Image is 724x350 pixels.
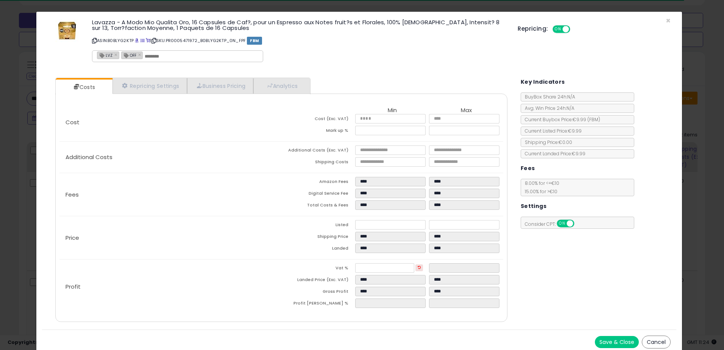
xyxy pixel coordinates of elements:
td: Amazon Fees [281,177,355,189]
h3: Lavazza - A Modo Mio Qualita Oro, 16 Capsules de Caf?, pour un Espresso aux Notes fruit?s et Flor... [92,19,506,31]
button: Cancel [642,336,671,348]
span: LVZ [97,52,112,58]
td: Additional Costs (Exc. VAT) [281,145,355,157]
a: Analytics [253,78,309,94]
td: Profit [PERSON_NAME] % [281,298,355,310]
span: ( FBM ) [587,116,600,123]
h5: Settings [521,202,546,211]
span: BuyBox Share 24h: N/A [521,94,575,100]
a: Repricing Settings [112,78,187,94]
p: Cost [59,119,281,125]
td: Vat % [281,263,355,275]
h5: Repricing: [518,26,548,32]
td: Digital Service Fee [281,189,355,200]
p: Fees [59,192,281,198]
td: Shipping Costs [281,157,355,169]
span: Current Listed Price: €9.99 [521,128,582,134]
td: Gross Profit [281,287,355,298]
span: Current Buybox Price: [521,116,600,123]
a: BuyBox page [135,37,139,44]
span: FBM [247,37,262,45]
th: Max [429,107,503,114]
span: × [666,15,671,26]
p: Price [59,235,281,241]
span: 15.00 % for > €10 [521,188,557,195]
span: ON [554,26,563,33]
th: Min [355,107,429,114]
span: €9.99 [573,116,600,123]
td: Shipping Price [281,232,355,244]
a: Your listing only [146,37,150,44]
td: Landed Price (Exc. VAT) [281,275,355,287]
p: ASIN: B0BLYG2KTP | SKU: PR0005471972_B0BLYG2KTP_0N_FPF [92,34,506,47]
h5: Key Indicators [521,77,565,87]
span: Consider CPT: [521,221,584,227]
a: Costs [56,80,112,95]
h5: Fees [521,164,535,173]
td: Total Costs & Fees [281,200,355,212]
img: 41E3K7LquxL._SL60_.jpg [56,19,78,42]
p: Profit [59,284,281,290]
a: All offer listings [140,37,145,44]
span: ON [557,220,567,227]
span: OFF [122,52,136,58]
span: OFF [569,26,581,33]
span: Current Landed Price: €9.99 [521,150,585,157]
td: Landed [281,244,355,255]
td: Cost (Exc. VAT) [281,114,355,126]
span: Avg. Win Price 24h: N/A [521,105,574,111]
a: Business Pricing [187,78,253,94]
span: Shipping Price: €0.00 [521,139,572,145]
a: × [138,51,143,58]
a: × [114,51,119,58]
p: Additional Costs [59,154,281,160]
td: Listed [281,220,355,232]
span: OFF [573,220,585,227]
button: Save & Close [595,336,639,348]
td: Mark up % [281,126,355,137]
span: 8.00 % for <= €10 [521,180,559,195]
